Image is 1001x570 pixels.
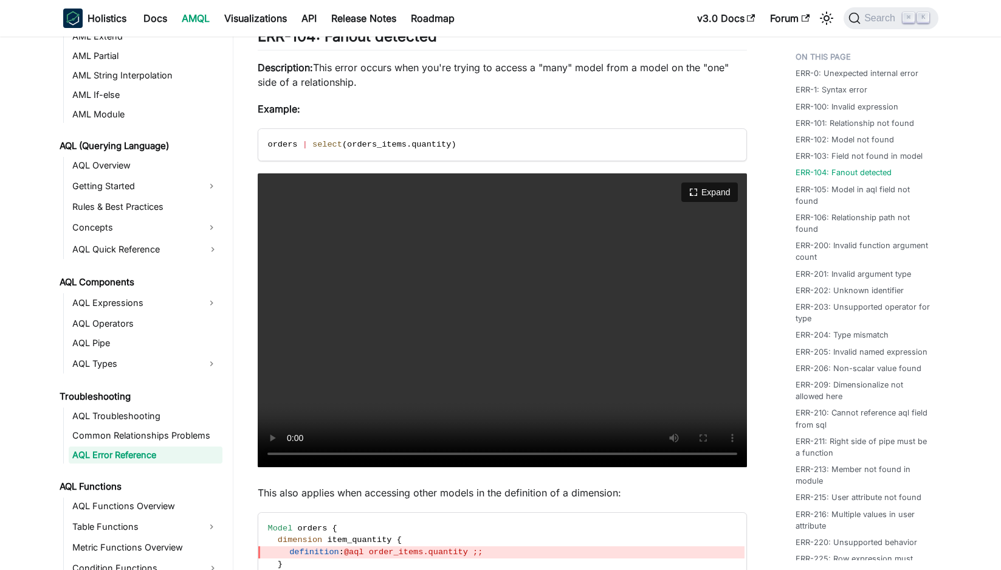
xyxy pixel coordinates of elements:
[69,447,222,464] a: AQL Error Reference
[690,9,763,28] a: v3.0 Docs
[796,346,927,358] a: ERR-205: Invalid named expression
[903,12,915,23] kbd: ⌘
[69,498,222,515] a: AQL Functions Overview
[69,335,222,352] a: AQL Pipe
[201,354,222,374] button: Expand sidebar category 'AQL Types'
[763,9,817,28] a: Forum
[268,140,298,149] span: orders
[258,173,747,467] video: Your browser does not support embedding video, but you can .
[796,212,931,235] a: ERR-106: Relationship path not found
[136,9,174,28] a: Docs
[917,12,929,23] kbd: K
[258,103,300,115] strong: Example:
[796,167,892,178] a: ERR-104: Fanout detected
[294,9,324,28] a: API
[258,27,747,50] h2: ERR-104: Fanout detected
[796,84,867,96] a: ERR-1: Syntax error
[796,407,931,430] a: ERR-210: Cannot reference aql field from sql
[796,101,898,113] a: ERR-100: Invalid expression
[844,7,938,29] button: Search (Command+K)
[796,268,911,280] a: ERR-201: Invalid argument type
[69,67,222,84] a: AML String Interpolation
[258,60,747,89] p: This error occurs when you're trying to access a "many" model from a model on the "one" side of a...
[201,176,222,196] button: Expand sidebar category 'Getting Started'
[796,184,931,207] a: ERR-105: Model in aql field not found
[796,117,914,129] a: ERR-101: Relationship not found
[407,140,411,149] span: .
[69,240,222,259] a: AQL Quick Reference
[339,547,344,557] span: :
[69,198,222,215] a: Rules & Best Practices
[796,329,889,341] a: ERR-204: Type mismatch
[217,9,294,28] a: Visualizations
[201,218,222,237] button: Expand sidebar category 'Concepts'
[796,285,904,296] a: ERR-202: Unknown identifier
[796,492,921,503] a: ERR-215: User attribute not found
[342,140,347,149] span: (
[796,363,921,374] a: ERR-206: Non-scalar value found
[817,9,836,28] button: Switch between dark and light mode (currently light mode)
[69,176,201,196] a: Getting Started
[681,182,737,202] button: Expand video
[397,535,402,544] span: {
[861,13,903,24] span: Search
[796,301,931,324] a: ERR-203: Unsupported operator for type
[174,9,217,28] a: AMQL
[411,140,451,149] span: quantity
[796,240,931,263] a: ERR-200: Invalid function argument count
[324,9,404,28] a: Release Notes
[451,140,456,149] span: )
[201,517,222,537] button: Expand sidebar category 'Table Functions'
[796,464,931,487] a: ERR-213: Member not found in module
[258,61,313,74] strong: Description:
[312,140,342,149] span: select
[69,408,222,425] a: AQL Troubleshooting
[278,560,283,569] span: }
[347,140,407,149] span: orders_items
[56,388,222,405] a: Troubleshooting
[796,68,918,79] a: ERR-0: Unexpected internal error
[69,539,222,556] a: Metric Functions Overview
[63,9,83,28] img: Holistics
[56,478,222,495] a: AQL Functions
[69,218,201,237] a: Concepts
[796,436,931,459] a: ERR-211: Right side of pipe must be a function
[69,86,222,103] a: AML If-else
[69,354,201,374] a: AQL Types
[289,547,339,557] span: definition
[796,537,917,548] a: ERR-220: Unsupported behavior
[69,293,201,313] a: AQL Expressions
[332,524,337,533] span: {
[327,535,391,544] span: item_quantity
[69,157,222,174] a: AQL Overview
[69,517,201,537] a: Table Functions
[796,509,931,532] a: ERR-216: Multiple values in user attribute
[201,293,222,313] button: Expand sidebar category 'AQL Expressions'
[796,379,931,402] a: ERR-209: Dimensionalize not allowed here
[796,134,894,145] a: ERR-102: Model not found
[88,11,126,26] b: Holistics
[796,150,923,162] a: ERR-103: Field not found in model
[258,485,747,500] p: This also applies when accessing other models in the definition of a dimension:
[278,535,322,544] span: dimension
[69,106,222,123] a: AML Module
[69,28,222,45] a: AML Extend
[303,140,308,149] span: |
[69,427,222,444] a: Common Relationships Problems
[56,274,222,291] a: AQL Components
[297,524,327,533] span: orders
[344,547,483,557] span: @aql order_items.quantity ;;
[63,9,126,28] a: HolisticsHolistics
[56,137,222,155] a: AQL (Querying Language)
[69,315,222,332] a: AQL Operators
[51,36,233,570] nav: Docs sidebar
[268,524,293,533] span: Model
[69,47,222,64] a: AML Partial
[404,9,462,28] a: Roadmap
